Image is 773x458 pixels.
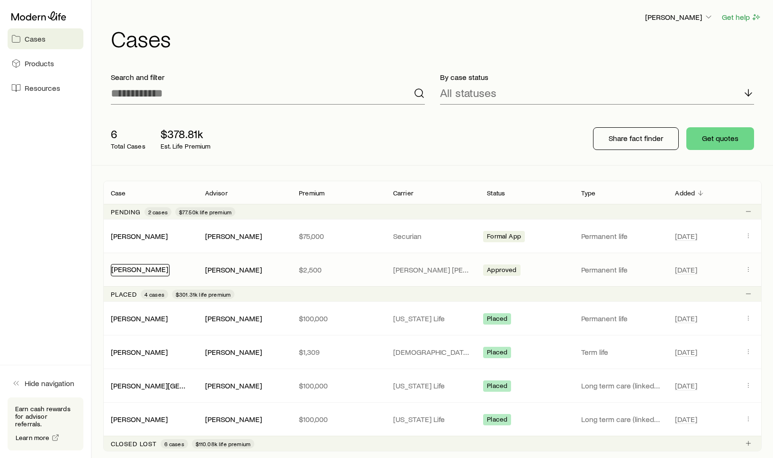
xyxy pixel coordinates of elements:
a: [PERSON_NAME] [111,414,168,423]
p: Search and filter [111,72,425,82]
span: $77.50k life premium [179,208,232,216]
p: Est. Life Premium [161,142,211,150]
span: $301.31k life premium [176,291,231,298]
span: Approved [487,266,516,276]
p: Carrier [393,189,413,197]
p: Added [675,189,695,197]
span: [DATE] [675,265,697,274]
p: [DEMOGRAPHIC_DATA] General [393,347,472,357]
p: Closed lost [111,440,157,448]
a: [PERSON_NAME] [111,347,168,356]
p: $75,000 [299,231,378,241]
div: [PERSON_NAME] [111,414,168,424]
span: [DATE] [675,231,697,241]
p: $2,500 [299,265,378,274]
p: Earn cash rewards for advisor referrals. [15,405,76,428]
p: Long term care (linked benefit) [581,381,660,390]
span: Hide navigation [25,379,74,388]
div: [PERSON_NAME] [205,314,262,324]
span: Resources [25,83,60,93]
div: [PERSON_NAME] [205,265,262,275]
div: [PERSON_NAME] [111,347,168,357]
p: Type [581,189,596,197]
p: Permanent life [581,314,660,323]
span: Placed [487,315,507,325]
button: Get quotes [686,127,754,150]
span: Placed [487,415,507,425]
p: Pending [111,208,141,216]
p: Status [487,189,505,197]
div: [PERSON_NAME] [205,381,262,391]
p: $1,309 [299,347,378,357]
p: $378.81k [161,127,211,141]
p: Advisor [205,189,228,197]
h1: Cases [111,27,762,50]
button: Share fact finder [593,127,679,150]
p: Share fact finder [609,133,663,143]
p: By case status [440,72,754,82]
div: Client cases [103,181,762,451]
p: $100,000 [299,314,378,323]
p: 6 [111,127,145,141]
span: 4 cases [144,291,164,298]
button: [PERSON_NAME] [645,12,714,23]
span: [DATE] [675,314,697,323]
p: $100,000 [299,414,378,424]
a: [PERSON_NAME] [111,314,168,323]
span: Formal App [487,232,521,242]
p: $100,000 [299,381,378,390]
p: Permanent life [581,231,660,241]
div: [PERSON_NAME][GEOGRAPHIC_DATA] [111,381,190,391]
div: Earn cash rewards for advisor referrals.Learn more [8,397,83,450]
div: [PERSON_NAME] [205,414,262,424]
span: Cases [25,34,45,44]
span: 2 cases [148,208,168,216]
p: [US_STATE] Life [393,414,472,424]
p: Premium [299,189,324,197]
div: [PERSON_NAME] [111,314,168,324]
span: $110.08k life premium [196,440,251,448]
span: 6 cases [164,440,184,448]
a: [PERSON_NAME] [111,264,168,273]
p: [PERSON_NAME] [PERSON_NAME] [393,265,472,274]
div: [PERSON_NAME] [111,264,170,276]
a: Products [8,53,83,74]
div: [PERSON_NAME] [111,231,168,241]
a: Cases [8,28,83,49]
button: Hide navigation [8,373,83,394]
a: [PERSON_NAME] [111,231,168,240]
span: Placed [487,382,507,392]
span: [DATE] [675,381,697,390]
div: [PERSON_NAME] [205,231,262,241]
p: [PERSON_NAME] [645,12,713,22]
span: [DATE] [675,414,697,424]
p: [US_STATE] Life [393,314,472,323]
p: Total Cases [111,142,145,150]
p: Permanent life [581,265,660,274]
span: Products [25,59,54,68]
p: Securian [393,231,472,241]
span: Placed [487,348,507,358]
button: Get help [721,12,762,23]
span: [DATE] [675,347,697,357]
p: Case [111,189,126,197]
p: Long term care (linked benefit) [581,414,660,424]
a: [PERSON_NAME][GEOGRAPHIC_DATA] [111,381,239,390]
span: Learn more [16,434,50,441]
div: [PERSON_NAME] [205,347,262,357]
p: Term life [581,347,660,357]
p: Placed [111,291,137,298]
a: Resources [8,78,83,98]
p: [US_STATE] Life [393,381,472,390]
p: All statuses [440,86,496,99]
